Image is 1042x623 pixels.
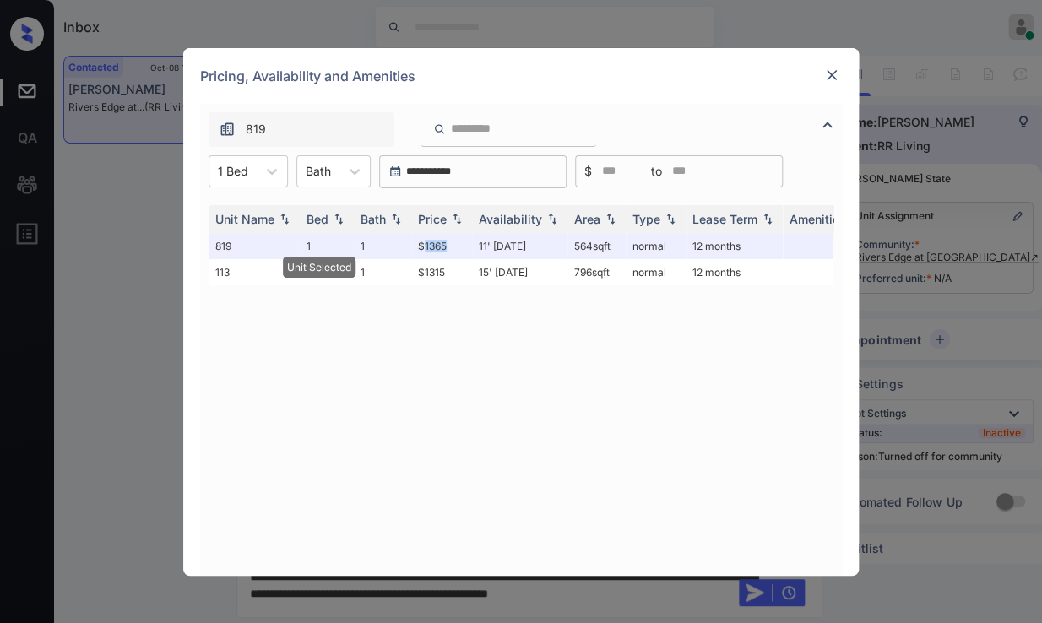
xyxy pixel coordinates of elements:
td: 15' [DATE] [472,259,567,285]
div: Type [632,212,660,226]
div: Bath [361,212,386,226]
td: $1365 [411,233,472,259]
img: sorting [276,213,293,225]
td: 1 [300,259,354,285]
td: normal [626,259,686,285]
td: normal [626,233,686,259]
td: 12 months [686,259,783,285]
td: 1 [300,233,354,259]
span: $ [584,162,592,181]
div: Area [574,212,600,226]
td: 819 [209,233,300,259]
div: Availability [479,212,542,226]
td: 564 sqft [567,233,626,259]
div: Bed [307,212,328,226]
td: 1 [354,233,411,259]
td: 12 months [686,233,783,259]
img: close [823,67,840,84]
div: Price [418,212,447,226]
img: icon-zuma [219,121,236,138]
div: Lease Term [692,212,757,226]
div: Amenities [790,212,846,226]
span: 819 [246,120,266,138]
td: 11' [DATE] [472,233,567,259]
img: sorting [602,213,619,225]
img: sorting [759,213,776,225]
img: sorting [662,213,679,225]
td: 796 sqft [567,259,626,285]
img: sorting [544,213,561,225]
img: icon-zuma [817,115,838,135]
div: Pricing, Availability and Amenities [183,48,859,104]
img: sorting [448,213,465,225]
img: sorting [388,213,404,225]
div: Unit Name [215,212,274,226]
td: 113 [209,259,300,285]
img: sorting [330,213,347,225]
td: 1 [354,259,411,285]
span: to [651,162,662,181]
img: icon-zuma [433,122,446,137]
td: $1315 [411,259,472,285]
